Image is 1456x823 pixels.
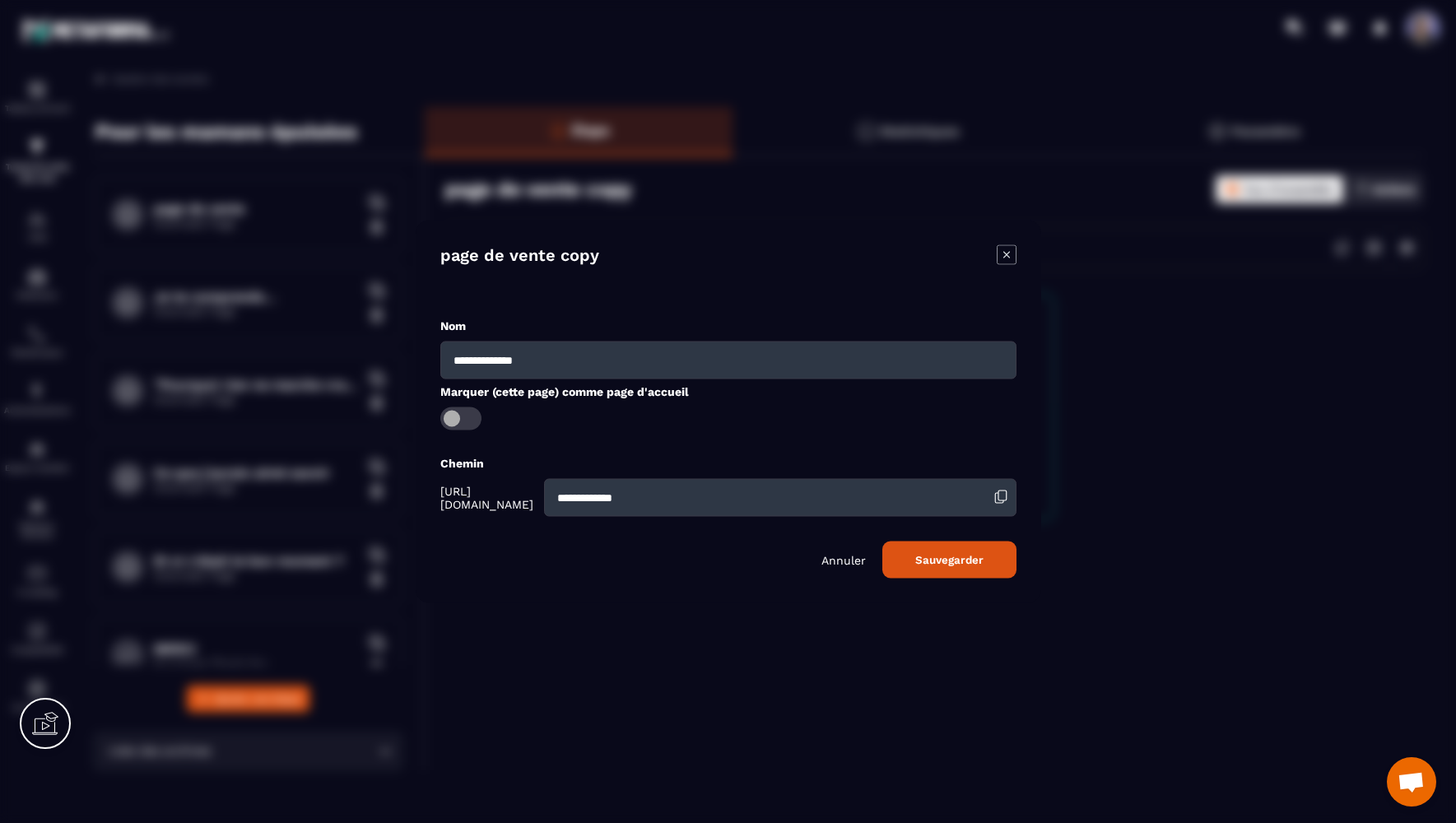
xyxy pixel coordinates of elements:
[821,553,866,566] p: Annuler
[1387,757,1436,807] a: Ouvrir le chat
[440,385,689,398] label: Marquer (cette page) comme page d'accueil
[440,245,599,268] h4: page de vente copy
[440,485,540,511] span: [URL][DOMAIN_NAME]
[440,457,484,470] label: Chemin
[440,319,466,332] label: Nom
[882,542,1016,579] button: Sauvegarder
